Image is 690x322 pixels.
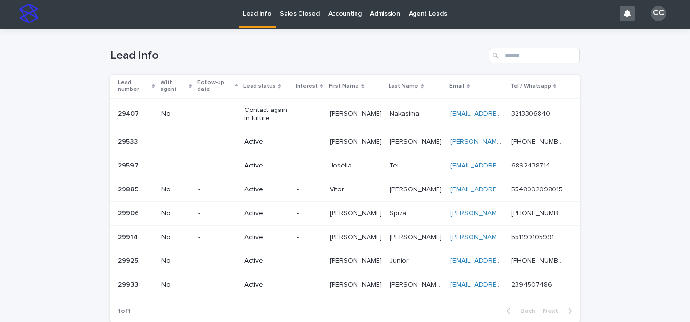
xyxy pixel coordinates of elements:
p: Loureiro Rodrigues [390,279,444,289]
p: - [198,162,237,170]
a: [EMAIL_ADDRESS][DOMAIN_NAME] [450,257,559,264]
p: Active [244,257,289,265]
p: - [297,110,322,118]
a: [EMAIL_ADDRESS][DOMAIN_NAME] [450,162,559,169]
input: Search [489,48,580,63]
p: 29914 [118,232,139,242]
p: 29885 [118,184,140,194]
p: [PHONE_NUMBER] [511,255,566,265]
p: Follow-up date [197,78,232,95]
p: [PHONE_NUMBER] [511,208,566,218]
tr: 2940729407 No-Contact again in future-[PERSON_NAME][PERSON_NAME] NakasimaNakasima [EMAIL_ADDRESS]... [110,98,580,130]
p: - [297,281,322,289]
p: Vitor [330,184,346,194]
p: Lead number [118,78,149,95]
p: [PHONE_NUMBER] [511,136,566,146]
tr: 2959729597 --Active-JoséliaJosélia TeiTei [EMAIL_ADDRESS][DOMAIN_NAME] 68924387146892438714 [110,154,580,178]
p: With agent [161,78,186,95]
tr: 2993329933 No-Active-[PERSON_NAME][PERSON_NAME] [PERSON_NAME] [PERSON_NAME][PERSON_NAME] [PERSON_... [110,273,580,297]
p: - [198,110,237,118]
div: CC [651,6,666,21]
p: [PERSON_NAME] [330,208,384,218]
p: Active [244,162,289,170]
button: Back [499,307,539,315]
p: [PERSON_NAME] [330,136,384,146]
p: - [198,138,237,146]
p: 29906 [118,208,141,218]
p: No [161,110,191,118]
p: Josélia [330,160,354,170]
p: - [161,138,191,146]
p: No [161,233,191,242]
p: - [297,138,322,146]
p: Active [244,233,289,242]
p: 29933 [118,279,140,289]
p: - [161,162,191,170]
button: Next [539,307,580,315]
p: 29925 [118,255,140,265]
p: Last Name [389,81,418,91]
a: [EMAIL_ADDRESS][DOMAIN_NAME] [450,186,559,193]
p: First Name [329,81,359,91]
p: No [161,186,191,194]
p: 6892438714 [511,160,552,170]
p: Interest [296,81,318,91]
p: 5548992098015 [511,184,564,194]
p: - [198,257,237,265]
a: [PERSON_NAME][EMAIL_ADDRESS][DOMAIN_NAME] [450,138,611,145]
p: Nakasima [390,108,421,118]
p: 2394507486 [511,279,554,289]
p: Lead status [243,81,276,91]
p: [PERSON_NAME] [390,232,444,242]
p: No [161,281,191,289]
tr: 2992529925 No-Active-[PERSON_NAME][PERSON_NAME] JuniorJunior [EMAIL_ADDRESS][DOMAIN_NAME] [PHONE_... [110,249,580,273]
p: [PERSON_NAME] [330,255,384,265]
p: - [198,233,237,242]
p: [PERSON_NAME] [330,279,384,289]
p: - [297,162,322,170]
img: stacker-logo-s-only.png [19,4,38,23]
p: [PERSON_NAME] [390,184,444,194]
p: - [297,210,322,218]
p: 29533 [118,136,139,146]
p: [PERSON_NAME] [330,108,384,118]
p: 29597 [118,160,140,170]
a: [PERSON_NAME][EMAIL_ADDRESS][DOMAIN_NAME] [450,234,611,241]
p: Active [244,186,289,194]
p: 3213306840 [511,108,552,118]
span: Next [543,308,564,314]
p: No [161,210,191,218]
h1: Lead info [110,49,485,63]
tr: 2990629906 No-Active-[PERSON_NAME][PERSON_NAME] SpizaSpiza [PERSON_NAME][EMAIL_ADDRESS][PERSON_NA... [110,201,580,225]
p: Tei [390,160,401,170]
p: Spiza [390,208,408,218]
span: Back [515,308,535,314]
a: [EMAIL_ADDRESS][DOMAIN_NAME] [450,281,559,288]
p: 551199105991 [511,232,556,242]
tr: 2988529885 No-Active-VitorVitor [PERSON_NAME][PERSON_NAME] [EMAIL_ADDRESS][DOMAIN_NAME] 554899209... [110,178,580,201]
p: Tel / Whatsapp [510,81,551,91]
p: [PERSON_NAME] [330,232,384,242]
p: Junior [390,255,411,265]
p: Contact again in future [244,106,289,122]
p: Active [244,281,289,289]
a: [EMAIL_ADDRESS][DOMAIN_NAME] [450,111,559,117]
p: [PERSON_NAME] [390,136,444,146]
p: Active [244,138,289,146]
p: No [161,257,191,265]
p: - [198,210,237,218]
p: - [297,257,322,265]
p: 29407 [118,108,141,118]
p: - [198,186,237,194]
p: Active [244,210,289,218]
p: - [297,186,322,194]
a: [PERSON_NAME][EMAIL_ADDRESS][PERSON_NAME][DOMAIN_NAME] [450,210,663,217]
tr: 2991429914 No-Active-[PERSON_NAME][PERSON_NAME] [PERSON_NAME][PERSON_NAME] [PERSON_NAME][EMAIL_AD... [110,225,580,249]
p: - [198,281,237,289]
p: - [297,233,322,242]
p: Email [449,81,464,91]
tr: 2953329533 --Active-[PERSON_NAME][PERSON_NAME] [PERSON_NAME][PERSON_NAME] [PERSON_NAME][EMAIL_ADD... [110,130,580,154]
